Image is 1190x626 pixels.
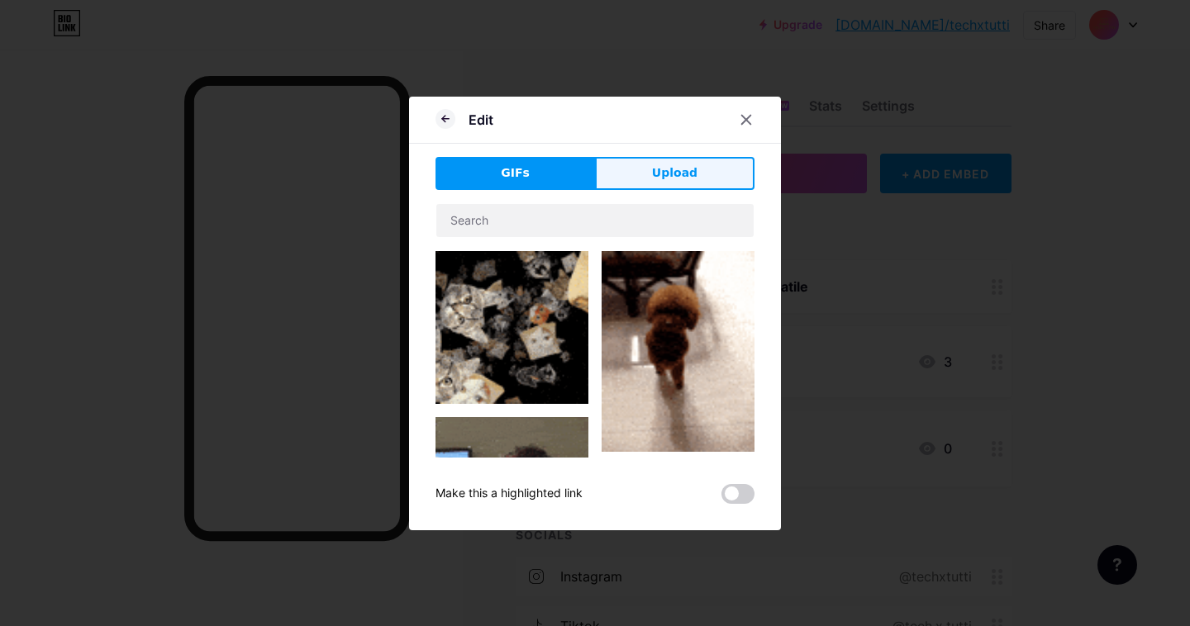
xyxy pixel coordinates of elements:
div: Edit [469,110,493,130]
input: Search [436,204,754,237]
div: Make this a highlighted link [436,484,583,504]
button: GIFs [436,157,595,190]
img: Gihpy [436,251,588,404]
span: Upload [652,164,697,182]
button: Upload [595,157,754,190]
span: GIFs [501,164,530,182]
img: Gihpy [602,251,754,452]
img: Gihpy [436,417,588,570]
